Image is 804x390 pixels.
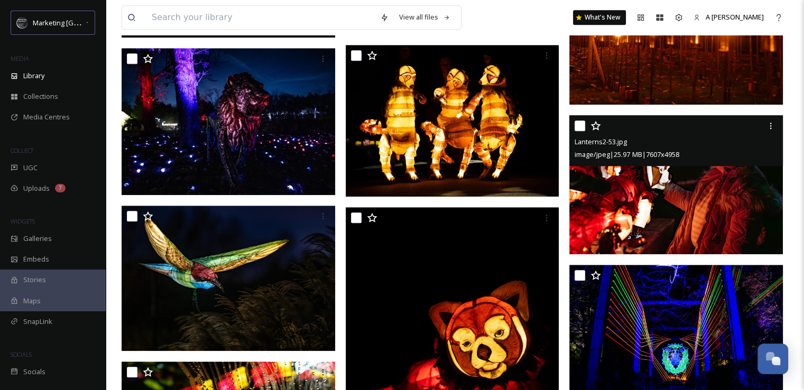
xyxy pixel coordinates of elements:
a: View all files [394,7,456,27]
span: Marketing [GEOGRAPHIC_DATA] [33,17,133,27]
img: MC-Logo-01.svg [17,17,27,28]
img: Lanterns and Light at Chester Zoo - Sony content (101).jpg [346,45,562,197]
span: Stories [23,275,46,285]
input: Search your library [146,6,375,29]
span: COLLECT [11,146,33,154]
span: Collections [23,91,58,101]
span: Galleries [23,234,52,244]
span: Library [23,71,44,81]
span: SnapLink [23,317,52,327]
button: Open Chat [757,343,788,374]
div: 7 [55,184,66,192]
span: Uploads [23,183,50,193]
img: Lanterns1-32.jpg [122,206,338,351]
span: UGC [23,163,38,173]
span: Socials [23,367,45,377]
span: WIDGETS [11,217,35,225]
img: Lanterns2-53.jpg [569,115,783,254]
span: Embeds [23,254,49,264]
span: MEDIA [11,54,29,62]
span: Maps [23,296,41,306]
a: A [PERSON_NAME] [688,7,769,27]
span: image/jpeg | 25.97 MB | 7607 x 4958 [575,150,679,159]
span: A [PERSON_NAME] [706,12,764,22]
span: Lanterns2-53.jpg [575,137,627,146]
img: Lanterns1-48.jpg [122,48,338,195]
span: Media Centres [23,112,70,122]
a: What's New [573,10,626,25]
span: SOCIALS [11,350,32,358]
